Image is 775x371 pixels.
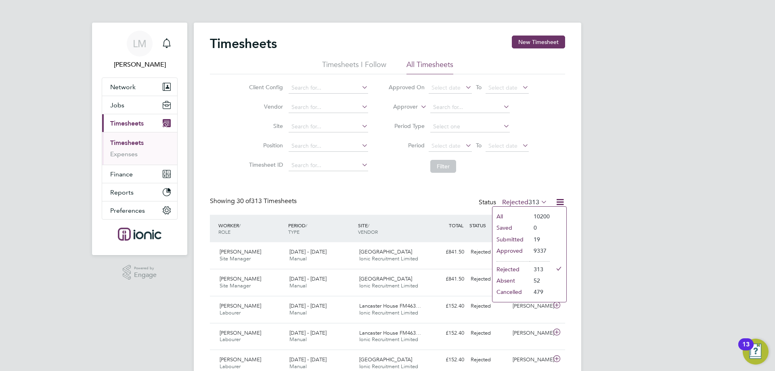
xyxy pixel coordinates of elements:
[742,344,750,355] div: 13
[102,228,178,241] a: Go to home page
[110,83,136,91] span: Network
[110,119,144,127] span: Timesheets
[406,60,453,74] li: All Timesheets
[743,339,769,365] button: Open Resource Center, 13 new notifications
[467,218,509,233] div: STATUS
[530,264,550,275] li: 313
[289,248,327,255] span: [DATE] - [DATE]
[359,248,412,255] span: [GEOGRAPHIC_DATA]
[123,265,157,280] a: Powered byEngage
[239,222,241,228] span: /
[289,356,327,363] span: [DATE] - [DATE]
[530,286,550,298] li: 479
[102,96,177,114] button: Jobs
[288,228,300,235] span: TYPE
[492,245,530,256] li: Approved
[247,142,283,149] label: Position
[102,132,177,165] div: Timesheets
[431,84,461,91] span: Select date
[220,282,251,289] span: Site Manager
[467,272,509,286] div: Rejected
[102,165,177,183] button: Finance
[388,84,425,91] label: Approved On
[512,36,565,48] button: New Timesheet
[359,363,418,370] span: Ionic Recruitment Limited
[220,356,261,363] span: [PERSON_NAME]
[110,150,138,158] a: Expenses
[289,102,368,113] input: Search for...
[509,300,551,313] div: [PERSON_NAME]
[467,245,509,259] div: Rejected
[358,228,378,235] span: VENDOR
[289,140,368,152] input: Search for...
[289,302,327,309] span: [DATE] - [DATE]
[359,356,412,363] span: [GEOGRAPHIC_DATA]
[220,309,241,316] span: Labourer
[289,309,307,316] span: Manual
[237,197,297,205] span: 313 Timesheets
[289,363,307,370] span: Manual
[473,82,484,92] span: To
[286,218,356,239] div: PERIOD
[388,142,425,149] label: Period
[289,282,307,289] span: Manual
[210,36,277,52] h2: Timesheets
[133,38,147,49] span: LM
[509,353,551,367] div: [PERSON_NAME]
[502,198,547,206] label: Rejected
[449,222,463,228] span: TOTAL
[359,275,412,282] span: [GEOGRAPHIC_DATA]
[247,84,283,91] label: Client Config
[220,255,251,262] span: Site Manager
[306,222,307,228] span: /
[488,84,517,91] span: Select date
[220,275,261,282] span: [PERSON_NAME]
[92,23,187,255] nav: Main navigation
[425,272,467,286] div: £841.50
[289,336,307,343] span: Manual
[289,329,327,336] span: [DATE] - [DATE]
[530,245,550,256] li: 9337
[289,82,368,94] input: Search for...
[381,103,418,111] label: Approver
[289,275,327,282] span: [DATE] - [DATE]
[492,275,530,286] li: Absent
[492,222,530,233] li: Saved
[467,327,509,340] div: Rejected
[425,327,467,340] div: £152.40
[473,140,484,151] span: To
[220,248,261,255] span: [PERSON_NAME]
[110,101,124,109] span: Jobs
[359,302,421,309] span: Lancaster House FM463…
[247,161,283,168] label: Timesheet ID
[492,286,530,298] li: Cancelled
[102,201,177,219] button: Preferences
[425,245,467,259] div: £841.50
[359,309,418,316] span: Ionic Recruitment Limited
[467,353,509,367] div: Rejected
[218,228,230,235] span: ROLE
[210,197,298,205] div: Showing
[492,234,530,245] li: Submitted
[220,302,261,309] span: [PERSON_NAME]
[102,31,178,69] a: LM[PERSON_NAME]
[431,142,461,149] span: Select date
[530,275,550,286] li: 52
[110,139,144,147] a: Timesheets
[467,300,509,313] div: Rejected
[289,255,307,262] span: Manual
[237,197,251,205] span: 30 of
[247,103,283,110] label: Vendor
[359,255,418,262] span: Ionic Recruitment Limited
[110,207,145,214] span: Preferences
[388,122,425,130] label: Period Type
[530,234,550,245] li: 19
[220,336,241,343] span: Labourer
[368,222,369,228] span: /
[359,282,418,289] span: Ionic Recruitment Limited
[102,183,177,201] button: Reports
[430,121,510,132] input: Select one
[216,218,286,239] div: WORKER
[247,122,283,130] label: Site
[134,272,157,279] span: Engage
